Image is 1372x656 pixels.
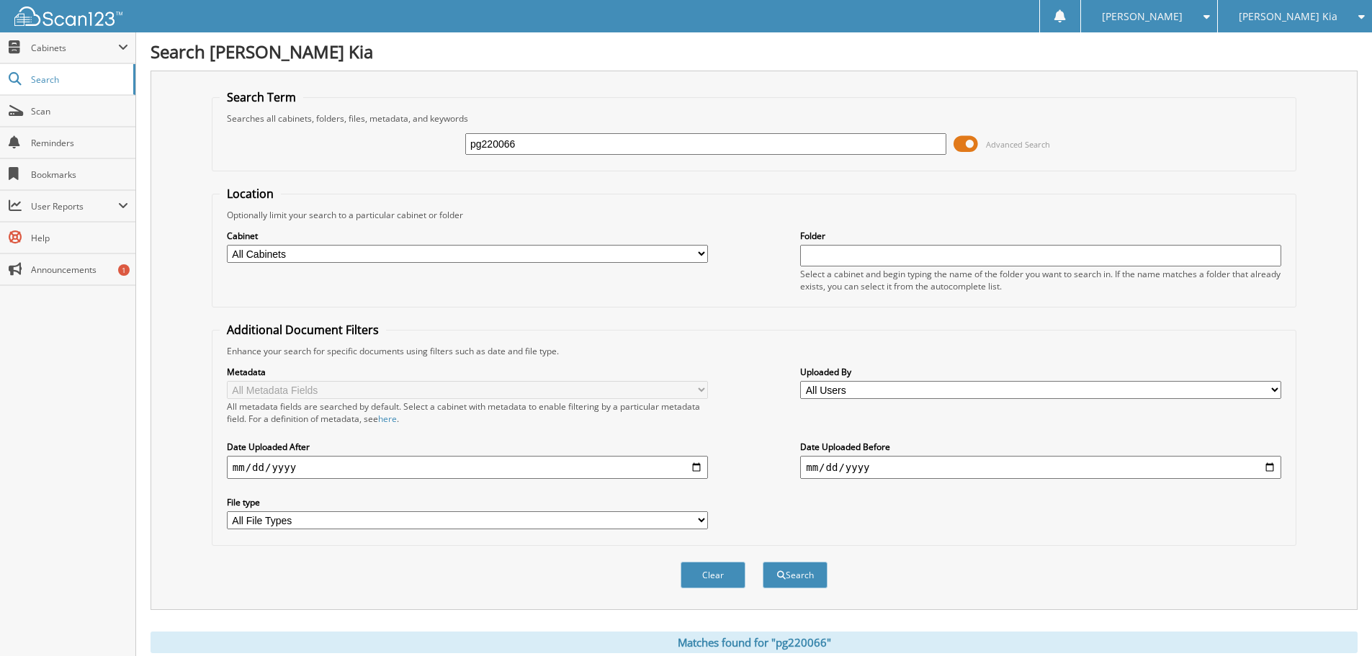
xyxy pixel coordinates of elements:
[31,232,128,244] span: Help
[31,137,128,149] span: Reminders
[31,169,128,181] span: Bookmarks
[227,441,708,453] label: Date Uploaded After
[118,264,130,276] div: 1
[220,209,1288,221] div: Optionally limit your search to a particular cabinet or folder
[227,496,708,508] label: File type
[1102,12,1183,21] span: [PERSON_NAME]
[31,264,128,276] span: Announcements
[800,268,1281,292] div: Select a cabinet and begin typing the name of the folder you want to search in. If the name match...
[31,73,126,86] span: Search
[151,632,1358,653] div: Matches found for "pg220066"
[227,400,708,425] div: All metadata fields are searched by default. Select a cabinet with metadata to enable filtering b...
[14,6,122,26] img: scan123-logo-white.svg
[220,345,1288,357] div: Enhance your search for specific documents using filters such as date and file type.
[800,441,1281,453] label: Date Uploaded Before
[227,366,708,378] label: Metadata
[220,112,1288,125] div: Searches all cabinets, folders, files, metadata, and keywords
[31,200,118,212] span: User Reports
[763,562,828,588] button: Search
[800,230,1281,242] label: Folder
[220,322,386,338] legend: Additional Document Filters
[378,413,397,425] a: here
[31,42,118,54] span: Cabinets
[227,230,708,242] label: Cabinet
[220,186,281,202] legend: Location
[800,456,1281,479] input: end
[1239,12,1337,21] span: [PERSON_NAME] Kia
[800,366,1281,378] label: Uploaded By
[681,562,745,588] button: Clear
[220,89,303,105] legend: Search Term
[151,40,1358,63] h1: Search [PERSON_NAME] Kia
[227,456,708,479] input: start
[31,105,128,117] span: Scan
[986,139,1050,150] span: Advanced Search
